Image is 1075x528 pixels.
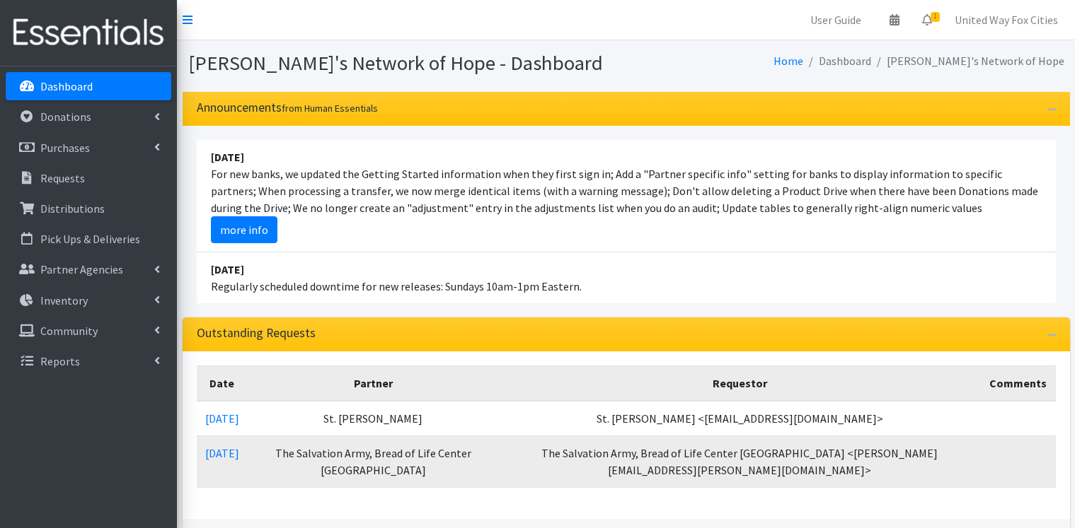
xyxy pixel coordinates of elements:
p: Dashboard [40,79,93,93]
li: Regularly scheduled downtime for new releases: Sundays 10am-1pm Eastern. [197,252,1056,303]
a: Donations [6,102,171,131]
a: Community [6,317,171,345]
a: Pick Ups & Deliveries [6,225,171,253]
a: User Guide [799,6,873,34]
td: St. [PERSON_NAME] <[EMAIL_ADDRESS][DOMAIN_NAME]> [499,401,982,436]
h3: Outstanding Requests [197,326,316,341]
p: Community [40,324,98,338]
th: Comments [981,365,1055,401]
strong: [DATE] [211,262,244,276]
td: The Salvation Army, Bread of Life Center [GEOGRAPHIC_DATA] [248,435,499,487]
a: Partner Agencies [6,255,171,283]
th: Date [197,365,248,401]
a: United Way Fox Cities [943,6,1069,34]
h3: Announcements [197,100,378,115]
p: Requests [40,171,85,185]
li: [PERSON_NAME]'s Network of Hope [871,51,1064,71]
a: Home [774,54,803,68]
p: Donations [40,110,91,124]
p: Partner Agencies [40,262,123,276]
a: more info [211,216,277,243]
a: Requests [6,164,171,192]
span: 1 [931,12,940,22]
p: Reports [40,354,80,368]
a: Dashboard [6,72,171,100]
small: from Human Essentials [282,102,378,115]
strong: [DATE] [211,150,244,164]
img: HumanEssentials [6,9,171,57]
td: The Salvation Army, Bread of Life Center [GEOGRAPHIC_DATA] <[PERSON_NAME][EMAIL_ADDRESS][PERSON_N... [499,435,982,487]
a: Distributions [6,194,171,223]
h1: [PERSON_NAME]'s Network of Hope - Dashboard [188,51,621,76]
td: St. [PERSON_NAME] [248,401,499,436]
a: [DATE] [205,446,239,460]
li: For new banks, we updated the Getting Started information when they first sign in; Add a "Partner... [197,140,1056,252]
a: Inventory [6,286,171,315]
a: Reports [6,347,171,375]
a: [DATE] [205,411,239,426]
th: Requestor [499,365,982,401]
p: Inventory [40,293,88,307]
li: Dashboard [803,51,871,71]
p: Purchases [40,141,90,155]
p: Pick Ups & Deliveries [40,232,140,246]
a: 1 [911,6,943,34]
p: Distributions [40,201,105,216]
th: Partner [248,365,499,401]
a: Purchases [6,134,171,162]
